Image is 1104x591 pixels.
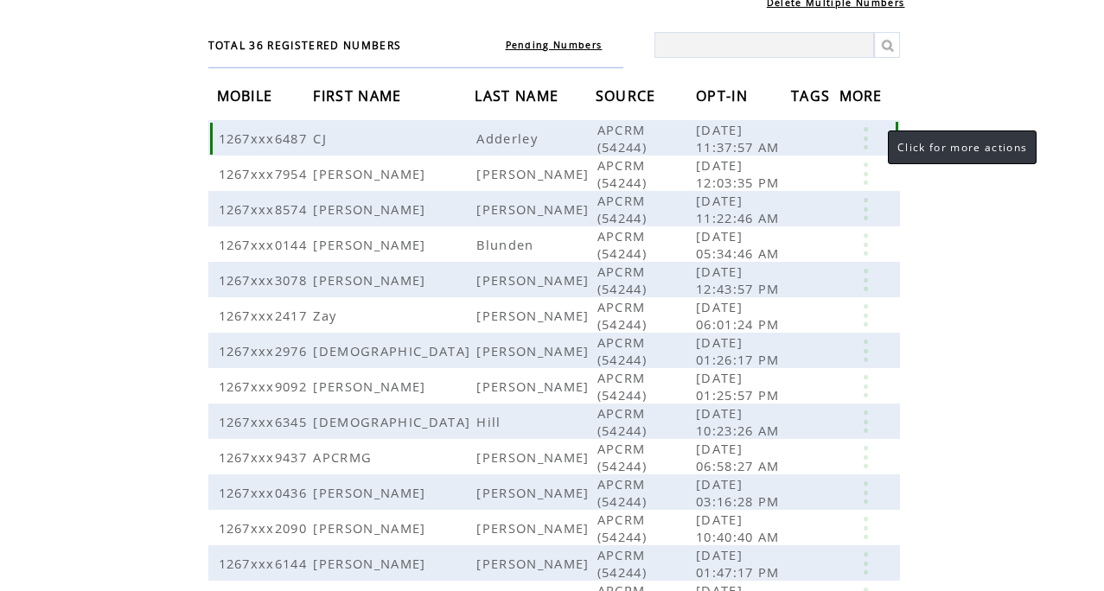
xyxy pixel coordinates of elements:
span: APCRM (54244) [597,511,651,545]
span: Blunden [476,236,538,253]
span: [PERSON_NAME] [476,271,593,289]
span: [DATE] 12:03:35 PM [696,156,784,191]
a: OPT-IN [696,90,752,100]
span: [PERSON_NAME] [313,484,430,501]
span: [PERSON_NAME] [313,236,430,253]
span: [DATE] 11:22:46 AM [696,192,784,226]
span: 1267xxx7954 [219,165,312,182]
span: [PERSON_NAME] [476,378,593,395]
span: [DEMOGRAPHIC_DATA] [313,413,475,430]
span: Click for more actions [897,140,1027,155]
span: [PERSON_NAME] [313,519,430,537]
span: APCRM (54244) [597,298,651,333]
span: [DATE] 05:34:46 AM [696,227,784,262]
span: 1267xxx8574 [219,200,312,218]
span: APCRM (54244) [597,121,651,156]
span: [PERSON_NAME] [476,200,593,218]
span: [PERSON_NAME] [313,271,430,289]
span: 1267xxx3078 [219,271,312,289]
span: Adderley [476,130,542,147]
span: APCRM (54244) [597,227,651,262]
span: APCRM (54244) [597,404,651,439]
a: TAGS [791,90,834,100]
span: [PERSON_NAME] [313,165,430,182]
a: LAST NAME [475,90,563,100]
span: APCRM (54244) [597,369,651,404]
span: APCRM (54244) [597,192,651,226]
span: [PERSON_NAME] [476,342,593,359]
span: 1267xxx6345 [219,413,312,430]
span: APCRM (54244) [597,546,651,581]
span: Hill [476,413,505,430]
span: MORE [839,82,887,114]
span: [DATE] 01:26:17 PM [696,334,784,368]
span: APCRM (54244) [597,334,651,368]
span: OPT-IN [696,82,752,114]
span: CJ [313,130,331,147]
span: [DATE] 11:37:57 AM [696,121,784,156]
span: 1267xxx9092 [219,378,312,395]
span: [DATE] 06:01:24 PM [696,298,784,333]
span: [DATE] 03:16:28 PM [696,475,784,510]
a: SOURCE [596,90,660,100]
span: APCRM (54244) [597,156,651,191]
span: TOTAL 36 REGISTERED NUMBERS [208,38,402,53]
span: APCRM (54244) [597,475,651,510]
span: LAST NAME [475,82,563,114]
span: [PERSON_NAME] [476,519,593,537]
span: [DATE] 10:40:40 AM [696,511,784,545]
span: [PERSON_NAME] [476,484,593,501]
a: Pending Numbers [506,39,603,51]
span: [PERSON_NAME] [313,200,430,218]
span: SOURCE [596,82,660,114]
span: [DATE] 10:23:26 AM [696,404,784,439]
span: [PERSON_NAME] [476,448,593,466]
span: MOBILE [217,82,278,114]
span: 1267xxx2417 [219,307,312,324]
span: [DATE] 01:25:57 PM [696,369,784,404]
span: 1267xxx2976 [219,342,312,359]
span: [DATE] 06:58:27 AM [696,440,784,474]
span: APCRMG [313,448,376,466]
span: [DATE] 01:47:17 PM [696,546,784,581]
span: 1267xxx2090 [219,519,312,537]
span: [PERSON_NAME] [476,555,593,572]
span: FIRST NAME [313,82,405,114]
span: 1267xxx0144 [219,236,312,253]
span: APCRM (54244) [597,263,651,297]
span: 1267xxx6144 [219,555,312,572]
span: Zay [313,307,341,324]
span: 1267xxx9437 [219,448,312,466]
span: [PERSON_NAME] [313,555,430,572]
span: [PERSON_NAME] [313,378,430,395]
span: [PERSON_NAME] [476,165,593,182]
span: 1267xxx0436 [219,484,312,501]
span: 1267xxx6487 [219,130,312,147]
span: [DATE] 12:43:57 PM [696,263,784,297]
a: FIRST NAME [313,90,405,100]
span: TAGS [791,82,834,114]
span: [PERSON_NAME] [476,307,593,324]
a: MOBILE [217,90,278,100]
span: APCRM (54244) [597,440,651,474]
span: [DEMOGRAPHIC_DATA] [313,342,475,359]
